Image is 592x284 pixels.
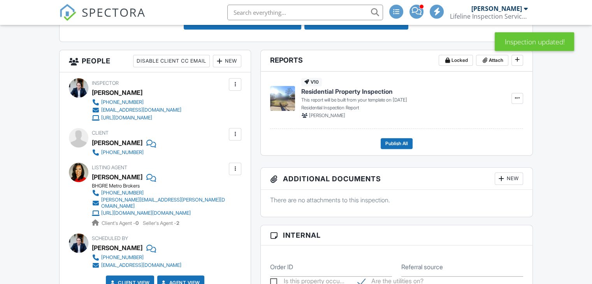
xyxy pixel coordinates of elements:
strong: 0 [135,220,139,226]
div: BHGRE Metro Brokers [92,183,233,189]
a: [PERSON_NAME][EMAIL_ADDRESS][PERSON_NAME][DOMAIN_NAME] [92,197,227,209]
a: [PHONE_NUMBER] [92,189,227,197]
span: Seller's Agent - [143,220,179,226]
a: SPECTORA [59,11,146,27]
div: [EMAIL_ADDRESS][DOMAIN_NAME] [101,262,181,268]
a: [EMAIL_ADDRESS][DOMAIN_NAME] [92,106,181,114]
div: [PERSON_NAME] [92,242,142,254]
label: Order ID [270,263,293,271]
div: [PERSON_NAME] [471,5,522,12]
div: [PHONE_NUMBER] [101,149,144,156]
div: Inspection updated! [495,32,574,51]
input: Search everything... [227,5,383,20]
div: New [213,55,241,67]
a: [EMAIL_ADDRESS][DOMAIN_NAME] [92,261,181,269]
div: New [495,172,523,185]
div: [PERSON_NAME] [92,87,142,98]
div: [PHONE_NUMBER] [101,99,144,105]
span: Inspector [92,80,119,86]
span: SPECTORA [82,4,146,20]
div: Lifeline Inspection Services [450,12,528,20]
a: [PHONE_NUMBER] [92,254,181,261]
a: [URL][DOMAIN_NAME][DOMAIN_NAME] [92,209,227,217]
span: Scheduled By [92,235,128,241]
p: There are no attachments to this inspection. [270,196,523,204]
div: [PERSON_NAME] [92,137,142,149]
label: Referral source [401,263,443,271]
div: [URL][DOMAIN_NAME][DOMAIN_NAME] [101,210,191,216]
img: The Best Home Inspection Software - Spectora [59,4,76,21]
a: [URL][DOMAIN_NAME] [92,114,181,122]
div: Disable Client CC Email [133,55,210,67]
h3: People [60,50,251,72]
strong: 2 [176,220,179,226]
span: Client [92,130,109,136]
div: [EMAIL_ADDRESS][DOMAIN_NAME] [101,107,181,113]
div: [URL][DOMAIN_NAME] [101,115,152,121]
div: [PHONE_NUMBER] [101,254,144,261]
a: [PHONE_NUMBER] [92,149,150,156]
h3: Additional Documents [261,168,532,190]
div: [PERSON_NAME][EMAIL_ADDRESS][PERSON_NAME][DOMAIN_NAME] [101,197,227,209]
a: [PHONE_NUMBER] [92,98,181,106]
a: [PERSON_NAME] [92,171,142,183]
span: Listing Agent [92,165,127,170]
span: Client's Agent - [102,220,140,226]
div: [PHONE_NUMBER] [101,190,144,196]
h3: Internal [261,225,532,245]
